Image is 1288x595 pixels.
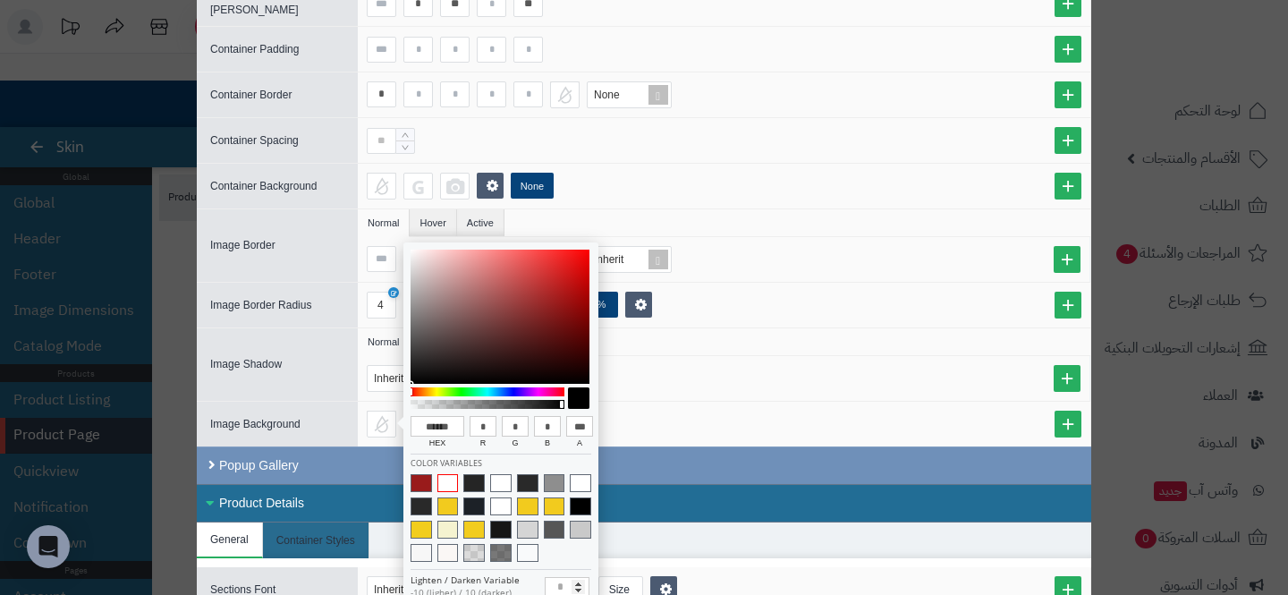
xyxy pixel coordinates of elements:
[411,437,464,454] span: hex
[374,366,421,391] div: Inherit
[210,239,275,251] span: Image Border
[584,292,618,318] label: %
[197,446,1091,484] div: Popup Gallery
[410,209,456,236] li: Hover
[358,328,410,355] li: Normal
[210,299,311,311] span: Image Border Radius
[566,437,593,454] span: a
[210,418,301,430] span: Image Background
[197,523,263,558] li: General
[396,140,414,153] span: Decrease Value
[210,43,299,55] span: Container Padding
[470,437,496,454] span: r
[197,484,1091,523] div: Product Details
[210,134,299,147] span: Container Spacing
[27,525,70,568] div: Open Intercom Messenger
[457,209,504,236] li: Active
[594,253,623,266] span: Inherit
[210,180,317,192] span: Container Background
[263,523,369,558] li: Container Styles
[396,129,414,141] span: Increase Value
[502,437,529,454] span: g
[210,358,282,370] span: Image Shadow
[594,89,620,101] span: None
[377,293,384,318] div: 4
[511,173,554,199] label: None
[210,89,292,101] span: Container Border
[534,437,561,454] span: b
[358,209,410,236] li: Normal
